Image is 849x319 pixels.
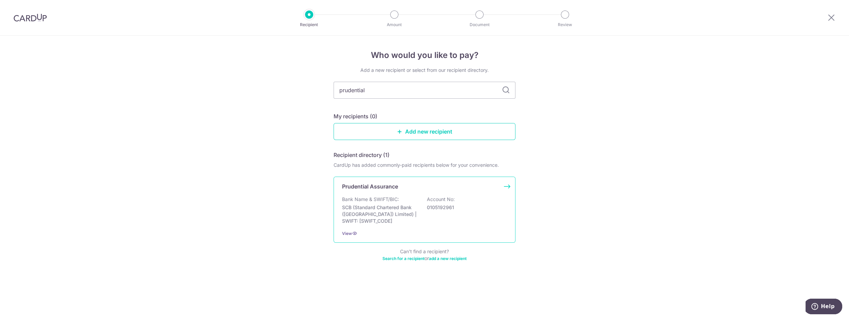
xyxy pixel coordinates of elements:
p: 0105192961 [427,204,503,211]
h5: Recipient directory (1) [334,151,390,159]
a: Search for a recipient [382,256,424,261]
a: View [342,231,352,236]
span: Help [15,5,29,11]
img: CardUp [14,14,47,22]
div: CardUp has added commonly-paid recipients below for your convenience. [334,162,515,168]
p: Review [540,21,590,28]
h5: My recipients (0) [334,112,377,120]
p: Document [454,21,505,28]
p: Prudential Assurance [342,182,398,191]
a: Add new recipient [334,123,515,140]
div: Can’t find a recipient? or [334,248,515,262]
p: Bank Name & SWIFT/BIC: [342,196,399,203]
iframe: Opens a widget where you can find more information [806,299,842,316]
h4: Who would you like to pay? [334,49,515,61]
input: Search for any recipient here [334,82,515,99]
div: Add a new recipient or select from our recipient directory. [334,67,515,74]
p: Recipient [284,21,334,28]
p: Account No: [427,196,455,203]
a: add a new recipient [429,256,467,261]
p: Amount [369,21,419,28]
p: SCB (Standard Chartered Bank ([GEOGRAPHIC_DATA]) Limited) | SWIFT: [SWIFT_CODE] [342,204,418,224]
